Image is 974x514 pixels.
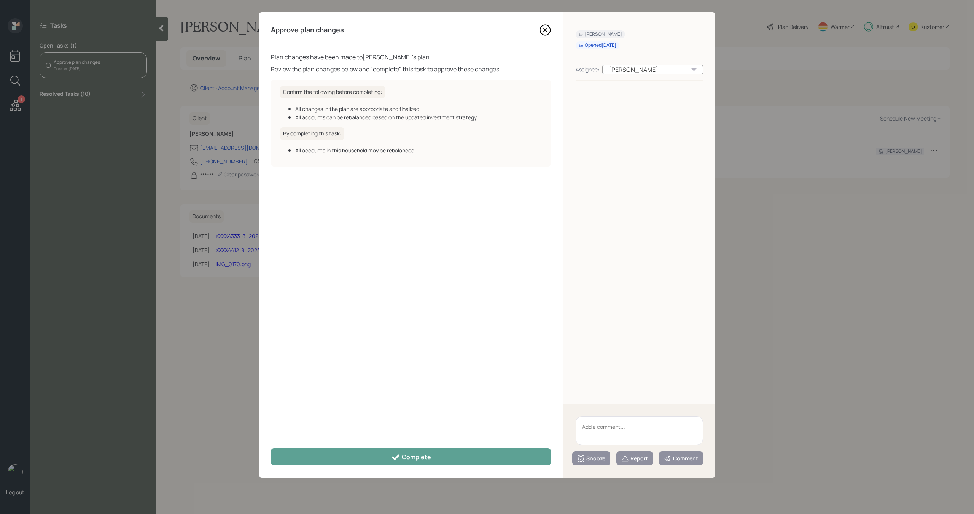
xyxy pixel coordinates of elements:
h6: By completing this task: [280,127,344,140]
button: Snooze [572,451,610,465]
div: [PERSON_NAME] [602,65,703,74]
button: Comment [659,451,703,465]
button: Report [616,451,653,465]
div: Snooze [577,455,605,462]
div: Complete [391,453,431,462]
h6: Confirm the following before completing: [280,86,385,98]
div: All accounts in this household may be rebalanced [295,146,542,154]
div: Report [621,455,648,462]
div: Plan changes have been made to [PERSON_NAME] 's plan. [271,52,551,62]
div: Opened [DATE] [579,42,616,49]
div: All changes in the plan are appropriate and finalized [295,105,542,113]
div: All accounts can be rebalanced based on the updated investment strategy [295,113,542,121]
div: Assignee: [576,65,599,73]
h4: Approve plan changes [271,26,344,34]
div: Review the plan changes below and "complete" this task to approve these changes. [271,65,551,74]
div: [PERSON_NAME] [579,31,622,38]
div: Comment [664,455,698,462]
button: Complete [271,448,551,465]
